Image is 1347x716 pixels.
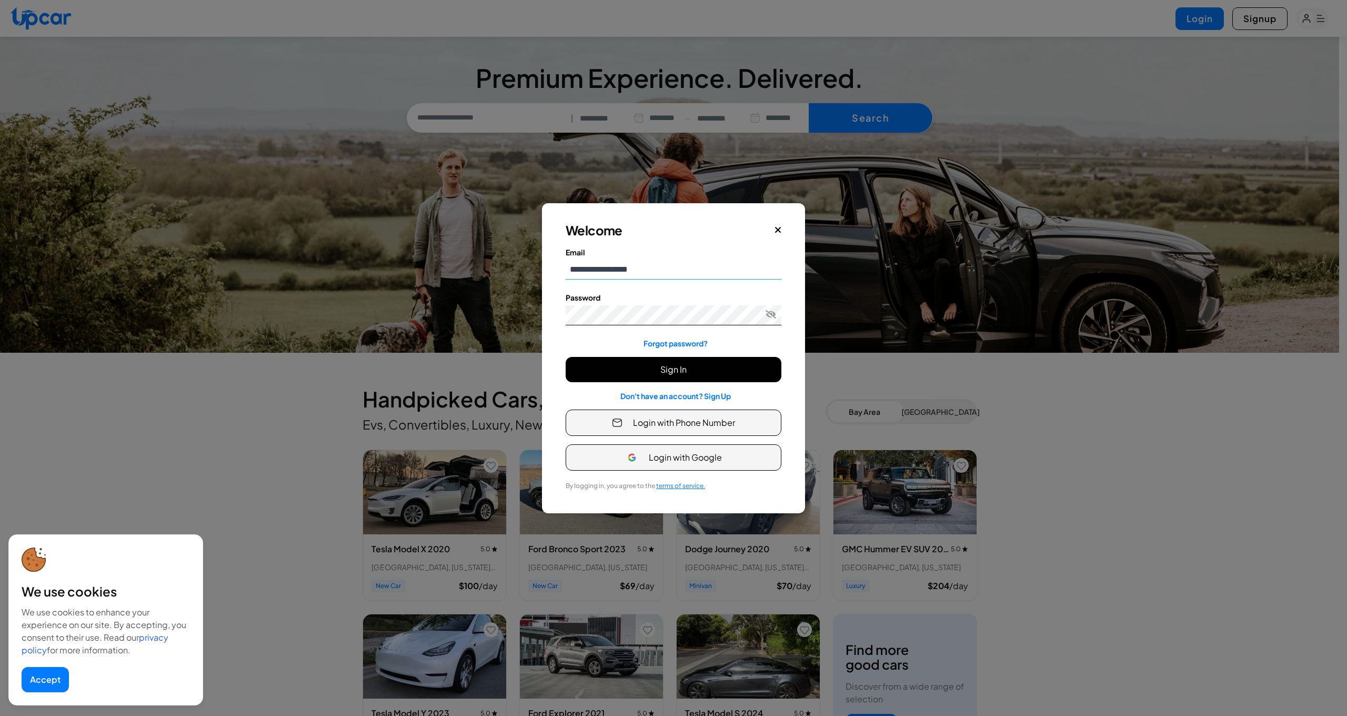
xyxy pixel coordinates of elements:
label: Password [566,292,781,303]
button: Accept [22,667,69,692]
button: Sign In [566,357,781,382]
img: Google Icon [626,451,638,464]
span: Login with Phone Number [633,416,735,429]
h3: Welcome [566,222,622,238]
button: Close [775,225,782,235]
a: Forgot password? [644,339,708,348]
img: Email Icon [612,417,622,428]
label: By logging in, you agree to the [566,481,705,491]
a: Don't have an account? Sign Up [620,391,731,401]
div: We use cookies to enhance your experience on our site. By accepting, you consent to their use. Re... [22,606,190,657]
button: Login with Phone Number [566,410,781,436]
span: terms of service. [656,482,705,490]
label: Email [566,247,781,258]
div: We use cookies [22,583,190,600]
button: Toggle password visibility [766,309,776,320]
button: Login with Google [566,444,781,471]
span: Login with Google [649,451,722,464]
img: cookie-icon.svg [22,548,46,572]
